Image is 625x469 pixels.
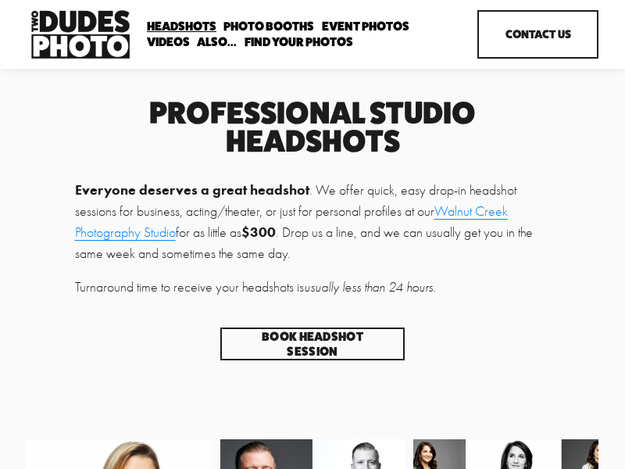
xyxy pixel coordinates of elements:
[304,279,433,295] em: usually less than 24 hours
[197,36,237,48] span: Also...
[245,36,353,48] span: Find Your Photos
[147,20,216,34] a: folder dropdown
[197,34,237,49] a: folder dropdown
[241,224,276,241] strong: $300
[75,181,309,199] strong: Everyone deserves a great headshot
[477,10,598,59] a: Contact Us
[147,20,216,33] span: Headshots
[245,34,353,49] a: folder dropdown
[75,180,551,264] p: . We offer quick, easy drop-in headshot sessions for business, acting/theater, or just for person...
[322,20,409,34] a: Event Photos
[223,20,314,33] span: Photo Booths
[223,20,314,34] a: folder dropdown
[220,328,405,361] a: Book Headshot Session
[27,6,134,63] img: Two Dudes Photo | Headshots, Portraits &amp; Photo Booths
[75,98,551,155] h1: Professional Studio Headshots
[147,34,190,49] a: Videos
[75,277,551,298] p: Turnaround time to receive your headshots is .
